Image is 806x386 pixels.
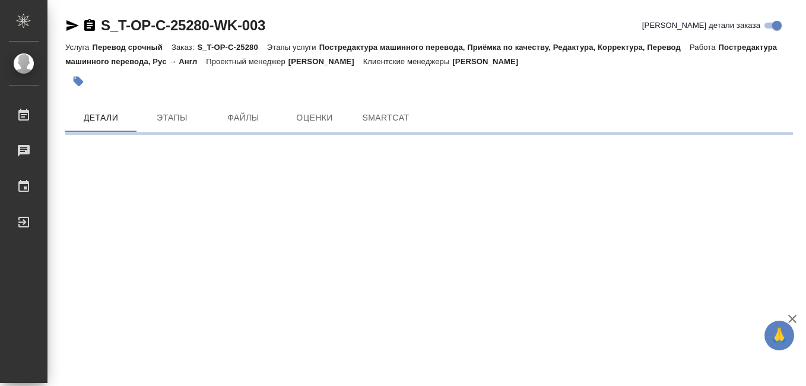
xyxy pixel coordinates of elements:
p: Постредактура машинного перевода, Приёмка по качеству, Редактура, Корректура, Перевод [319,43,690,52]
button: 🙏 [764,321,794,350]
button: Скопировать ссылку для ЯМессенджера [65,18,80,33]
span: SmartCat [357,110,414,125]
p: Проектный менеджер [206,57,288,66]
p: Услуга [65,43,92,52]
p: S_T-OP-C-25280 [197,43,266,52]
p: Заказ: [172,43,197,52]
span: Этапы [144,110,201,125]
button: Добавить тэг [65,68,91,94]
a: S_T-OP-C-25280-WK-003 [101,17,265,33]
span: [PERSON_NAME] детали заказа [642,20,760,31]
span: Оценки [286,110,343,125]
p: [PERSON_NAME] [452,57,527,66]
p: Работа [690,43,719,52]
p: Этапы услуги [267,43,319,52]
p: [PERSON_NAME] [288,57,363,66]
p: Клиентские менеджеры [363,57,453,66]
p: Перевод срочный [92,43,172,52]
button: Скопировать ссылку [82,18,97,33]
span: Детали [72,110,129,125]
span: 🙏 [769,323,789,348]
span: Файлы [215,110,272,125]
